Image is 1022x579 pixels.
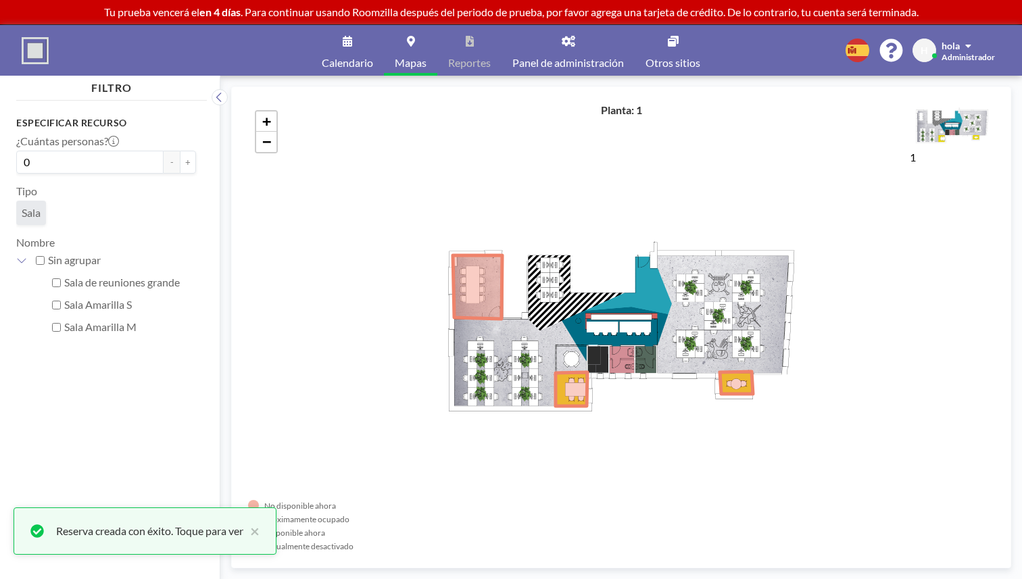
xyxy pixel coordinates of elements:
h4: Planta: 1 [601,103,642,117]
h3: Especificar recurso [16,117,196,129]
label: Tipo [16,184,37,198]
label: Sala Amarilla M [64,320,196,334]
a: Zoom out [256,132,276,152]
div: No disponible ahora [264,501,336,511]
button: + [180,151,196,174]
span: Panel de administración [512,57,624,68]
label: Nombre [16,236,55,249]
span: Mapas [395,57,427,68]
span: H [921,45,928,57]
span: Otros sitios [646,57,700,68]
span: Sala [22,206,41,219]
a: Otros sitios [635,25,711,76]
span: Administrador [942,52,995,62]
a: Calendario [311,25,384,76]
a: Zoom in [256,111,276,132]
label: 1 [910,151,916,163]
h4: FILTRO [16,76,207,95]
div: Disponible ahora [264,528,325,538]
span: hola [942,40,960,51]
img: 090430091581d4631f939019bbb01169.png [910,103,994,148]
a: Mapas [384,25,437,76]
span: Calendario [322,57,373,68]
label: Sin agrupar [48,253,196,267]
b: en 4 días [199,5,241,18]
a: Reportes [437,25,502,76]
div: Actualmente desactivado [264,541,354,551]
img: organization-logo [22,37,49,64]
label: ¿Cuántas personas? [16,134,119,148]
span: − [262,133,271,150]
label: Sala Amarilla S [64,298,196,311]
label: Sala de reuniones grande [64,276,196,289]
a: Panel de administración [502,25,635,76]
div: Próximamente ocupado [264,514,349,524]
button: - [164,151,180,174]
button: close [243,523,260,539]
div: Reserva creada con éxito. Toque para ver [56,523,243,539]
span: Reportes [448,57,491,68]
span: + [262,113,271,130]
